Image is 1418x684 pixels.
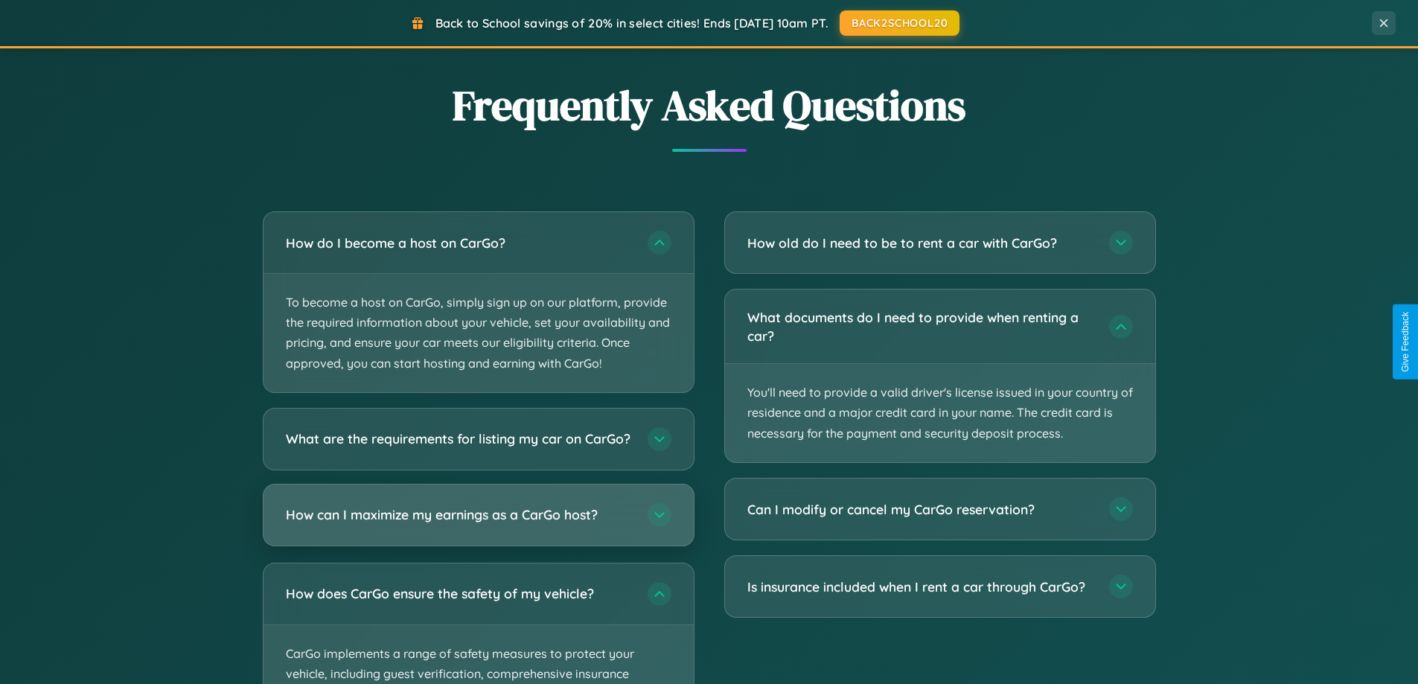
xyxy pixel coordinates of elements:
p: You'll need to provide a valid driver's license issued in your country of residence and a major c... [725,364,1155,462]
h2: Frequently Asked Questions [263,77,1156,134]
h3: How does CarGo ensure the safety of my vehicle? [286,584,633,603]
h3: Can I modify or cancel my CarGo reservation? [747,500,1094,519]
h3: What are the requirements for listing my car on CarGo? [286,429,633,448]
div: Give Feedback [1400,312,1411,372]
p: To become a host on CarGo, simply sign up on our platform, provide the required information about... [264,274,694,392]
h3: How can I maximize my earnings as a CarGo host? [286,505,633,524]
h3: What documents do I need to provide when renting a car? [747,308,1094,345]
button: BACK2SCHOOL20 [840,10,959,36]
h3: Is insurance included when I rent a car through CarGo? [747,578,1094,596]
h3: How do I become a host on CarGo? [286,234,633,252]
h3: How old do I need to be to rent a car with CarGo? [747,234,1094,252]
span: Back to School savings of 20% in select cities! Ends [DATE] 10am PT. [435,16,828,31]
